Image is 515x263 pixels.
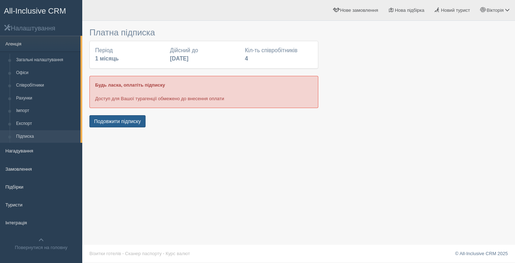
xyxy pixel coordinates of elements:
[13,104,80,117] a: Імпорт
[13,79,80,92] a: Співробітники
[487,8,504,13] span: Вікторія
[241,47,316,63] div: Кіл-ть співробітників
[89,115,146,127] button: Подовжити підписку
[95,82,165,88] b: Будь ласка, оплатіть підписку
[89,28,318,37] h3: Платна підписка
[455,251,508,256] a: © All-Inclusive CRM 2025
[89,251,121,256] a: Візитки готелів
[13,117,80,130] a: Експорт
[122,251,124,256] span: ·
[92,47,166,63] div: Період
[166,251,190,256] a: Курс валют
[13,54,80,67] a: Загальні налаштування
[95,55,119,62] b: 1 місяць
[163,251,165,256] span: ·
[0,0,82,20] a: All-Inclusive CRM
[166,47,241,63] div: Дійсний до
[89,76,318,108] div: Доступ для Вашої турагенції обмежено до внесення оплати
[13,130,80,143] a: Підписка
[170,55,188,62] b: [DATE]
[13,92,80,105] a: Рахунки
[340,8,378,13] span: Нове замовлення
[441,8,470,13] span: Новий турист
[245,55,248,62] b: 4
[125,251,162,256] a: Сканер паспорту
[13,67,80,79] a: Офіси
[395,8,425,13] span: Нова підбірка
[4,6,66,15] span: All-Inclusive CRM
